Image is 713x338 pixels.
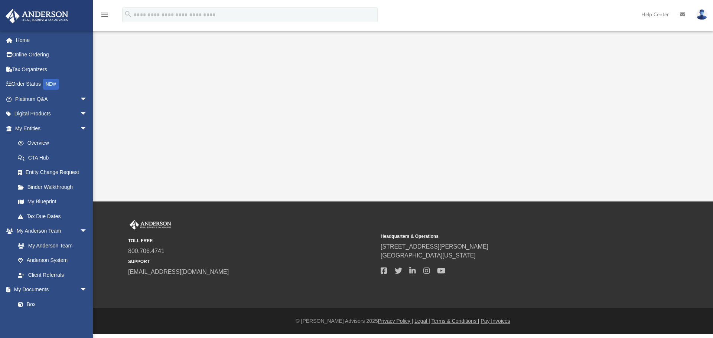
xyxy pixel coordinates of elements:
a: My Anderson Teamarrow_drop_down [5,224,95,239]
a: Box [10,297,91,312]
span: arrow_drop_down [80,121,95,136]
a: 800.706.4741 [128,248,165,254]
i: search [124,10,132,18]
img: Anderson Advisors Platinum Portal [3,9,71,23]
small: SUPPORT [128,258,375,265]
a: Meeting Minutes [10,312,95,326]
a: Binder Walkthrough [10,180,98,194]
a: Overview [10,136,98,151]
a: Home [5,33,98,47]
span: arrow_drop_down [80,92,95,107]
a: Legal | [414,318,430,324]
a: My Anderson Team [10,238,91,253]
a: Platinum Q&Aarrow_drop_down [5,92,98,106]
img: Anderson Advisors Platinum Portal [128,220,173,230]
span: arrow_drop_down [80,224,95,239]
a: Privacy Policy | [378,318,413,324]
a: My Blueprint [10,194,95,209]
small: Headquarters & Operations [381,233,628,240]
a: My Entitiesarrow_drop_down [5,121,98,136]
img: User Pic [696,9,707,20]
span: arrow_drop_down [80,282,95,298]
a: Digital Productsarrow_drop_down [5,106,98,121]
div: NEW [43,79,59,90]
a: Client Referrals [10,268,95,282]
a: Pay Invoices [481,318,510,324]
a: Entity Change Request [10,165,98,180]
span: arrow_drop_down [80,106,95,122]
a: Online Ordering [5,47,98,62]
i: menu [100,10,109,19]
a: CTA Hub [10,150,98,165]
a: Order StatusNEW [5,77,98,92]
a: My Documentsarrow_drop_down [5,282,95,297]
a: Tax Due Dates [10,209,98,224]
a: menu [100,14,109,19]
div: © [PERSON_NAME] Advisors 2025 [93,317,713,325]
a: [EMAIL_ADDRESS][DOMAIN_NAME] [128,269,229,275]
a: Terms & Conditions | [432,318,479,324]
a: Tax Organizers [5,62,98,77]
a: [GEOGRAPHIC_DATA][US_STATE] [381,252,476,259]
a: Anderson System [10,253,95,268]
a: [STREET_ADDRESS][PERSON_NAME] [381,243,488,250]
small: TOLL FREE [128,237,375,244]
